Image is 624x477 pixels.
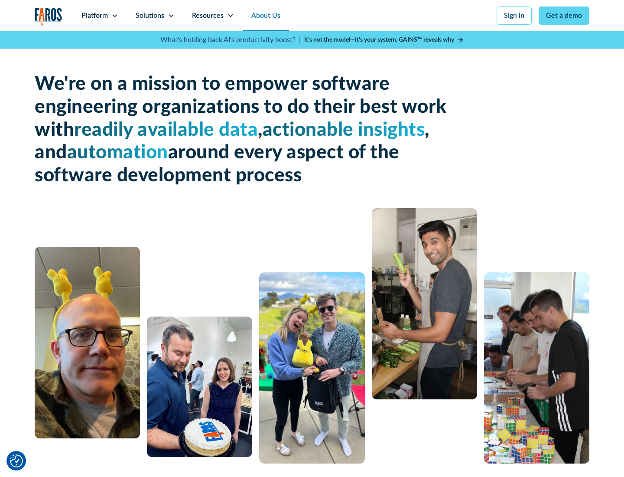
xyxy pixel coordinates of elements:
[35,8,62,26] a: home
[192,10,224,21] div: Resources
[10,454,23,467] button: Cookie Settings
[67,143,168,162] span: automation
[35,73,451,187] h1: We're on a mission to empower software engineering organizations to do their best work with , , a...
[10,454,23,467] img: Revisit consent button
[539,7,589,25] a: Get a demo
[263,121,425,140] span: actionable insights
[74,121,258,140] span: readily available data
[160,35,301,45] p: What's holding back AI's productivity boost? |
[497,7,532,25] a: Sign in
[304,36,464,45] a: It’s not the model—it’s your system. GAINS™ reveals why
[136,10,164,21] div: Solutions
[484,272,589,464] img: 5 people constructing a puzzle from Rubik's cubes
[81,10,108,21] div: Platform
[35,247,140,438] img: A man with glasses and a bald head wearing a yellow bunny headband.
[259,272,364,464] img: A man and a woman standing next to each other.
[372,208,477,399] img: man cooking with celery
[304,37,454,43] strong: It’s not the model—it’s your system. GAINS™ reveals why
[35,8,62,26] img: Logo of the analytics and reporting company Faros.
